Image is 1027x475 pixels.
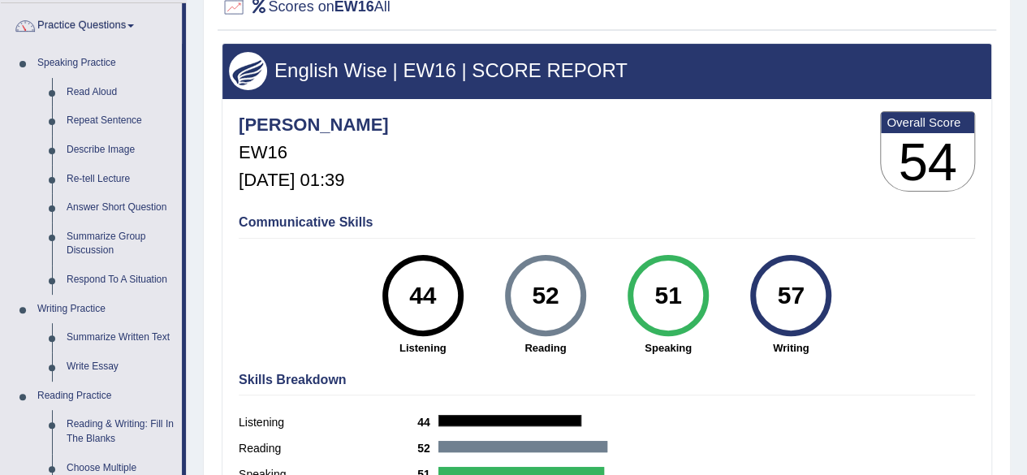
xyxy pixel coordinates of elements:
[59,323,182,352] a: Summarize Written Text
[239,171,389,190] h5: [DATE] 01:39
[239,115,389,135] h4: [PERSON_NAME]
[30,49,182,78] a: Speaking Practice
[59,222,182,266] a: Summarize Group Discussion
[30,382,182,411] a: Reading Practice
[239,143,389,162] h5: EW16
[417,416,438,429] b: 44
[59,106,182,136] a: Repeat Sentence
[1,3,182,44] a: Practice Questions
[59,193,182,222] a: Answer Short Question
[239,373,975,387] h4: Skills Breakdown
[239,440,417,457] label: Reading
[229,52,267,90] img: wings.png
[762,261,821,330] div: 57
[492,340,598,356] strong: Reading
[239,215,975,230] h4: Communicative Skills
[59,136,182,165] a: Describe Image
[638,261,697,330] div: 51
[59,266,182,295] a: Respond To A Situation
[59,352,182,382] a: Write Essay
[881,133,974,192] h3: 54
[417,442,438,455] b: 52
[30,295,182,324] a: Writing Practice
[738,340,844,356] strong: Writing
[59,78,182,107] a: Read Aloud
[615,340,721,356] strong: Speaking
[229,60,985,81] h3: English Wise | EW16 | SCORE REPORT
[887,115,969,129] b: Overall Score
[393,261,452,330] div: 44
[59,165,182,194] a: Re-tell Lecture
[59,410,182,453] a: Reading & Writing: Fill In The Blanks
[239,414,417,431] label: Listening
[516,261,575,330] div: 52
[369,340,476,356] strong: Listening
